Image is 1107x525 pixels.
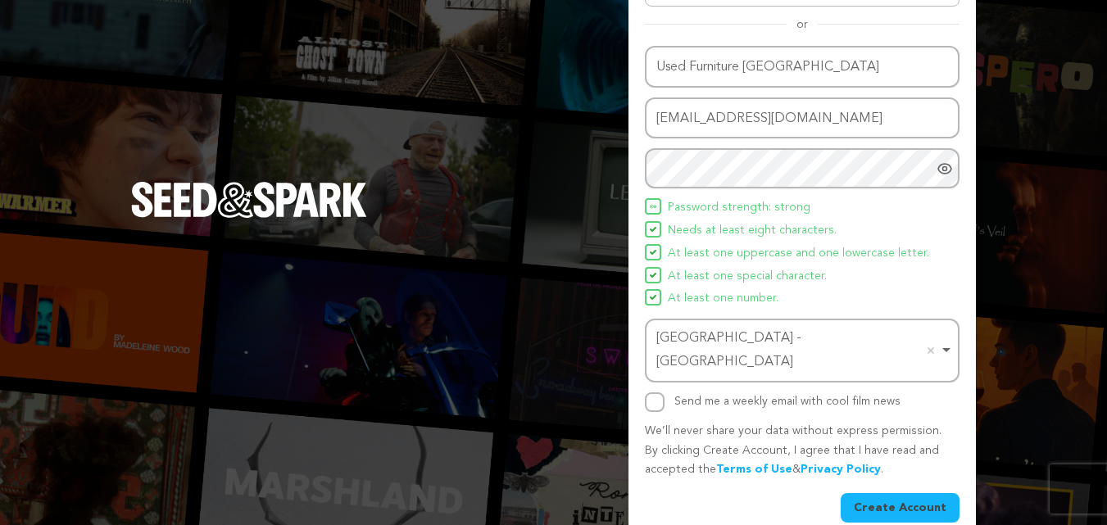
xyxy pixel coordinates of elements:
[801,464,881,475] a: Privacy Policy
[650,249,656,256] img: Seed&Spark Icon
[787,16,818,33] span: or
[668,221,837,241] span: Needs at least eight characters.
[650,203,656,210] img: Seed&Spark Icon
[937,161,953,177] a: Show password as plain text. Warning: this will display your password on the screen.
[131,182,367,218] img: Seed&Spark Logo
[645,422,960,480] p: We’ll never share your data without express permission. By clicking Create Account, I agree that ...
[131,182,367,251] a: Seed&Spark Homepage
[668,244,929,264] span: At least one uppercase and one lowercase letter.
[674,396,901,407] label: Send me a weekly email with cool film news
[716,464,792,475] a: Terms of Use
[656,327,938,374] div: [GEOGRAPHIC_DATA] - [GEOGRAPHIC_DATA]
[668,289,778,309] span: At least one number.
[923,342,939,359] button: Remove item: 'ChIJufI-cg9EXj4RCBGXQZMuzMc'
[650,272,656,278] img: Seed&Spark Icon
[650,294,656,301] img: Seed&Spark Icon
[668,198,810,218] span: Password strength: strong
[645,46,960,88] input: Name
[650,226,656,233] img: Seed&Spark Icon
[668,267,827,287] span: At least one special character.
[645,97,960,139] input: Email address
[841,493,960,523] button: Create Account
